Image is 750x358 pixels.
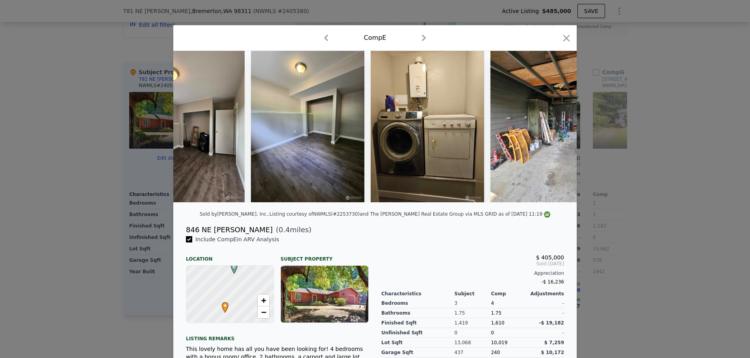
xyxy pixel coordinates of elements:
[261,307,266,317] span: −
[381,291,455,297] div: Characteristics
[544,340,564,345] span: $ 7,259
[490,51,604,202] img: Property Img
[381,298,455,308] div: Bedrooms
[527,298,564,308] div: -
[381,270,564,276] div: Appreciation
[229,263,234,268] div: E
[544,211,550,218] img: NWMLS Logo
[278,226,290,234] span: 0.4
[491,340,507,345] span: 10,019
[258,306,269,318] a: Zoom out
[381,338,455,348] div: Lot Sqft
[381,348,455,358] div: Garage Sqft
[273,224,312,235] span: ( miles)
[539,320,564,326] span: -$ 19,182
[258,295,269,306] a: Zoom in
[381,328,455,338] div: Unfinished Sqft
[455,298,491,308] div: 3
[455,308,491,318] div: 1.75
[186,250,274,262] div: Location
[491,291,527,297] div: Comp
[220,300,230,311] span: •
[200,211,269,217] div: Sold by [PERSON_NAME], Inc. .
[186,224,273,235] div: 846 NE [PERSON_NAME]
[280,250,369,262] div: Subject Property
[491,320,504,326] span: 1,610
[381,308,455,318] div: Bathrooms
[131,51,245,202] img: Property Img
[491,308,527,318] div: 1.75
[371,51,484,202] img: Property Img
[220,302,225,307] div: •
[491,300,494,306] span: 4
[455,291,491,297] div: Subject
[455,328,491,338] div: 0
[261,295,266,305] span: +
[541,350,564,355] span: $ 10,172
[229,263,239,270] span: E
[381,318,455,328] div: Finished Sqft
[541,279,564,285] span: -$ 16,236
[491,330,494,336] span: 0
[527,308,564,318] div: -
[269,211,550,217] div: Listing courtesy of NWMLS (#2253730) and The [PERSON_NAME] Real Estate Group via MLS GRID as of [...
[491,350,500,355] span: 240
[527,328,564,338] div: -
[527,291,564,297] div: Adjustments
[455,348,491,358] div: 437
[381,261,564,267] span: Sold [DATE]
[536,254,564,261] span: $ 405,000
[455,338,491,348] div: 13,068
[455,318,491,328] div: 1,419
[186,329,369,342] div: Listing remarks
[192,236,282,242] span: Include Comp E in ARV Analysis
[251,51,364,202] img: Property Img
[364,33,386,43] div: Comp E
